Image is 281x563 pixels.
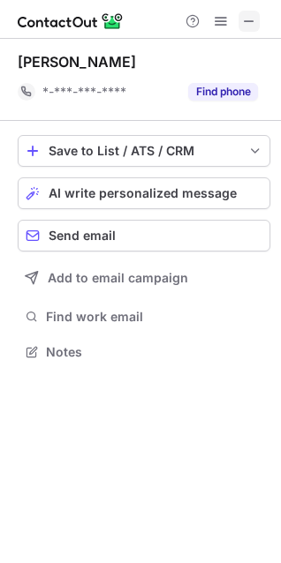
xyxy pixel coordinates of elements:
[46,344,263,360] span: Notes
[18,177,270,209] button: AI write personalized message
[48,271,188,285] span: Add to email campaign
[49,229,116,243] span: Send email
[18,262,270,294] button: Add to email campaign
[49,144,239,158] div: Save to List / ATS / CRM
[18,135,270,167] button: save-profile-one-click
[18,340,270,364] button: Notes
[18,304,270,329] button: Find work email
[49,186,237,200] span: AI write personalized message
[188,83,258,101] button: Reveal Button
[46,309,263,325] span: Find work email
[18,11,124,32] img: ContactOut v5.3.10
[18,220,270,251] button: Send email
[18,53,136,71] div: [PERSON_NAME]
